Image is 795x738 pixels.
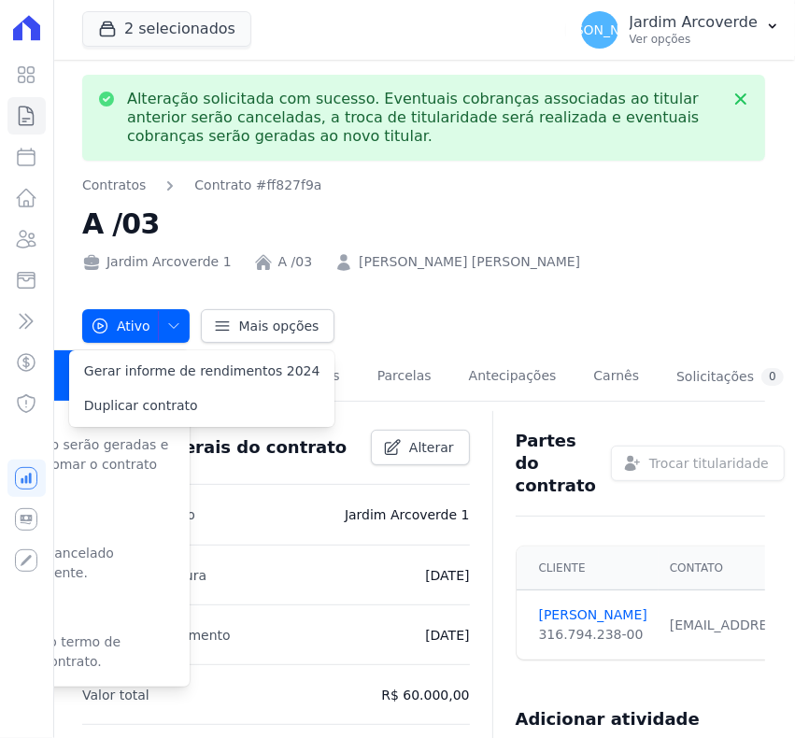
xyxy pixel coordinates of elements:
h3: Partes do contrato [516,430,596,497]
h3: Adicionar atividade [516,708,700,731]
div: Jardim Arcoverde 1 [82,252,232,272]
a: Duplicar contrato [69,389,335,423]
a: Alterar [371,430,470,465]
a: Contrato #ff827f9a [194,176,321,195]
h3: Detalhes gerais do contrato [82,436,347,459]
a: [PERSON_NAME] [PERSON_NAME] [359,252,580,272]
span: Alterar [409,438,454,457]
p: [DATE] [425,564,469,587]
nav: Breadcrumb [82,176,765,195]
button: Ativo [82,309,190,343]
a: Contratos [82,176,146,195]
p: [DATE] [425,624,469,646]
p: Valor total [82,684,149,706]
a: Antecipações [465,353,561,403]
a: Carnês [589,353,643,403]
p: Alteração solicitada com sucesso. Eventuais cobranças associadas ao titular anterior serão cancel... [127,90,720,146]
a: [PERSON_NAME] [539,605,647,625]
button: [PERSON_NAME] Jardim Arcoverde Ver opções [566,4,795,56]
span: Mais opções [239,317,319,335]
th: Cliente [517,546,659,590]
a: Solicitações0 [673,353,788,403]
div: Solicitações [676,368,784,386]
p: Jardim Arcoverde [630,13,758,32]
p: Ver opções [630,32,758,47]
a: A /03 [278,252,313,272]
p: Jardim Arcoverde 1 [345,504,470,526]
a: Mais opções [201,309,335,343]
span: [PERSON_NAME] [545,23,653,36]
span: Ativo [91,309,150,343]
a: Parcelas [374,353,435,403]
h2: A /03 [82,203,765,245]
div: 316.794.238-00 [539,625,647,645]
button: 2 selecionados [82,11,251,47]
nav: Breadcrumb [82,176,321,195]
p: R$ 60.000,00 [381,684,469,706]
div: 0 [761,368,784,386]
a: Gerar informe de rendimentos 2024 [69,354,335,389]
